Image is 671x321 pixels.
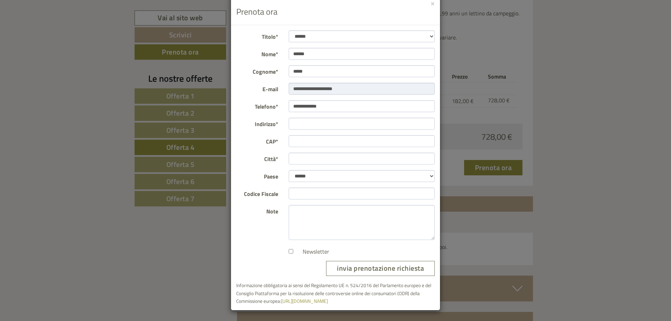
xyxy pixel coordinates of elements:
[231,170,283,181] label: Paese
[281,298,328,305] a: [URL][DOMAIN_NAME]
[231,48,283,58] label: Nome*
[236,7,435,16] h3: Prenota ora
[236,282,431,305] small: Informazione obbligatoria ai sensi del Regolamento UE n. 524/2016 del Parlamento europeo e del Co...
[231,83,283,93] label: E-mail
[296,248,329,256] label: Newsletter
[231,118,283,128] label: Indirizzo*
[231,188,283,198] label: Codice Fiscale
[231,30,283,41] label: Titolo*
[231,65,283,76] label: Cognome*
[231,153,283,163] label: Città*
[326,261,435,276] button: invia prenotazione richiesta
[231,205,283,216] label: Note
[231,100,283,111] label: Telefono*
